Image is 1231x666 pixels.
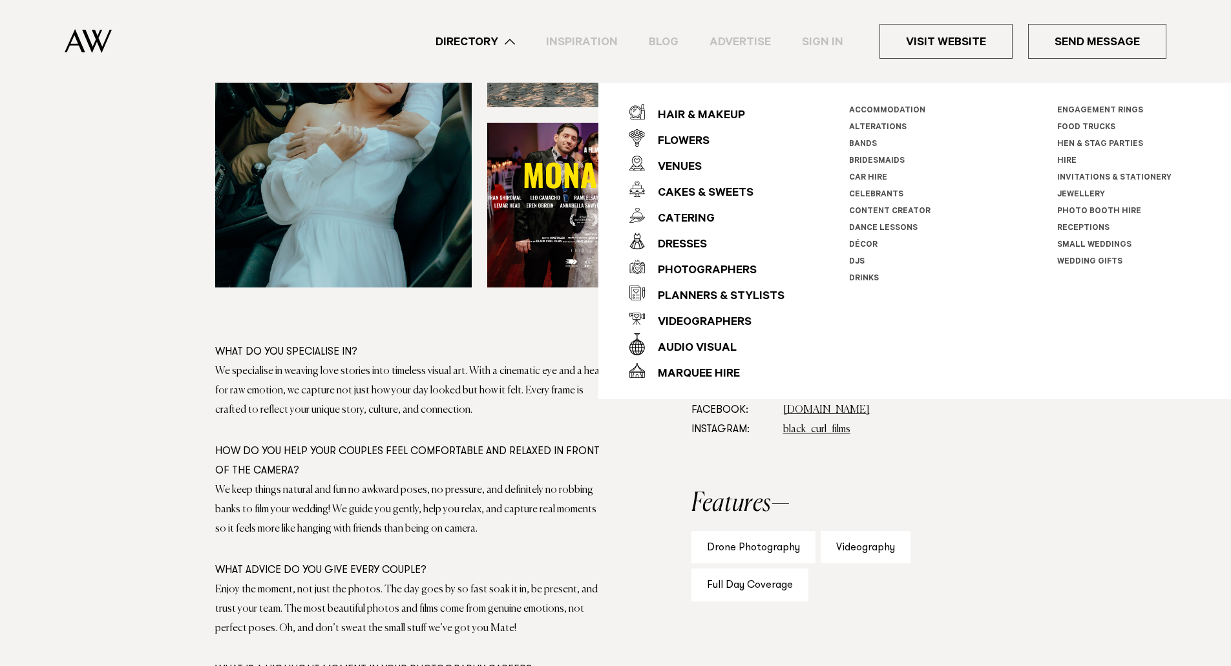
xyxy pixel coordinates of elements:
[629,99,784,125] a: Hair & Makeup
[215,481,608,539] div: We keep things natural and fun no awkward poses, no pressure, and definitely no robbing banks to ...
[1057,157,1077,166] a: Hire
[629,228,784,254] a: Dresses
[645,362,740,388] div: Marquee Hire
[783,405,870,415] a: [DOMAIN_NAME]
[645,155,702,181] div: Venues
[629,254,784,280] a: Photographers
[691,420,773,439] dt: Instagram:
[645,258,757,284] div: Photographers
[691,531,815,564] div: Drone Photography
[629,125,784,151] a: Flowers
[215,561,608,580] div: What advice do you give every couple?
[849,241,878,250] a: Décor
[629,176,784,202] a: Cakes & Sweets
[629,280,784,306] a: Planners & Stylists
[645,103,745,129] div: Hair & Makeup
[645,207,715,233] div: Catering
[629,331,784,357] a: Audio Visual
[645,310,752,336] div: Videographers
[786,33,859,50] a: Sign In
[645,233,707,258] div: Dresses
[691,568,808,601] div: Full Day Coverage
[694,33,786,50] a: Advertise
[821,531,910,564] div: Videography
[215,362,608,420] div: We specialise in weaving love stories into timeless visual art. With a cinematic eye and a heart ...
[1057,191,1105,200] a: Jewellery
[849,224,918,233] a: Dance Lessons
[1057,224,1110,233] a: Receptions
[1057,207,1141,216] a: Photo Booth Hire
[629,151,784,176] a: Venues
[65,29,112,53] img: Auckland Weddings Logo
[1057,258,1122,267] a: Wedding Gifts
[645,181,753,207] div: Cakes & Sweets
[215,442,608,481] div: How do you help your couples feel comfortable and relaxed in front of the camera?
[215,580,608,638] div: Enjoy the moment, not just the photos. The day goes by so fast soak it in, be present, and trust ...
[849,275,879,284] a: Drinks
[1057,123,1115,132] a: Food Trucks
[1057,241,1131,250] a: Small Weddings
[531,33,633,50] a: Inspiration
[1057,140,1143,149] a: Hen & Stag Parties
[849,191,903,200] a: Celebrants
[215,342,608,362] div: What do you specialise in?
[629,202,784,228] a: Catering
[783,424,850,435] a: black_curl_films
[849,107,925,116] a: Accommodation
[633,33,694,50] a: Blog
[645,336,737,362] div: Audio Visual
[1057,174,1172,183] a: Invitations & Stationery
[629,306,784,331] a: Videographers
[849,140,877,149] a: Bands
[849,157,905,166] a: Bridesmaids
[645,284,784,310] div: Planners & Stylists
[879,24,1013,59] a: Visit Website
[691,491,1016,517] h2: Features
[849,174,887,183] a: Car Hire
[849,123,907,132] a: Alterations
[1028,24,1166,59] a: Send Message
[1057,107,1143,116] a: Engagement Rings
[420,33,531,50] a: Directory
[849,258,865,267] a: DJs
[629,357,784,383] a: Marquee Hire
[849,207,931,216] a: Content Creator
[645,129,710,155] div: Flowers
[691,401,773,420] dt: Facebook:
